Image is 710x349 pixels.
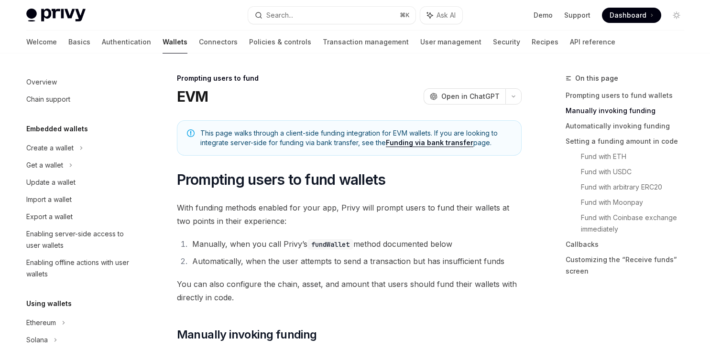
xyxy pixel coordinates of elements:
[570,31,615,53] a: API reference
[307,239,353,250] code: fundWallet
[420,7,462,24] button: Ask AI
[26,334,48,346] div: Solana
[26,159,63,171] div: Get a wallet
[19,174,141,191] a: Update a wallet
[177,201,522,228] span: With funding methods enabled for your app, Privy will prompt users to fund their wallets at two p...
[566,88,692,103] a: Prompting users to fund wallets
[189,237,522,251] li: Manually, when you call Privy’s method documented below
[68,31,90,53] a: Basics
[532,31,558,53] a: Recipes
[26,194,72,205] div: Import a wallet
[177,277,522,304] span: You can also configure the chain, asset, and amount that users should fund their wallets with dir...
[200,128,512,148] span: This page walks through a client-side funding integration for EVM wallets. If you are looking to ...
[177,74,522,83] div: Prompting users to fund
[566,237,692,252] a: Callbacks
[420,31,481,53] a: User management
[669,8,684,23] button: Toggle dark mode
[564,11,590,20] a: Support
[610,11,646,20] span: Dashboard
[493,31,520,53] a: Security
[400,11,410,19] span: ⌘ K
[248,7,415,24] button: Search...⌘K
[187,129,195,137] svg: Note
[163,31,187,53] a: Wallets
[19,191,141,208] a: Import a wallet
[26,298,72,309] h5: Using wallets
[102,31,151,53] a: Authentication
[19,91,141,108] a: Chain support
[566,103,692,118] a: Manually invoking funding
[534,11,553,20] a: Demo
[26,9,86,22] img: light logo
[581,149,692,164] a: Fund with ETH
[26,211,73,222] div: Export a wallet
[581,180,692,195] a: Fund with arbitrary ERC20
[566,134,692,149] a: Setting a funding amount in code
[26,94,70,105] div: Chain support
[566,252,692,279] a: Customizing the “Receive funds” screen
[424,88,505,105] button: Open in ChatGPT
[581,195,692,210] a: Fund with Moonpay
[26,177,76,188] div: Update a wallet
[19,208,141,225] a: Export a wallet
[566,118,692,134] a: Automatically invoking funding
[581,164,692,180] a: Fund with USDC
[602,8,661,23] a: Dashboard
[19,254,141,283] a: Enabling offline actions with user wallets
[323,31,409,53] a: Transaction management
[386,138,473,147] a: Funding via bank transfer
[177,327,317,342] span: Manually invoking funding
[189,254,522,268] li: Automatically, when the user attempts to send a transaction but has insufficient funds
[437,11,456,20] span: Ask AI
[575,73,618,84] span: On this page
[26,228,135,251] div: Enabling server-side access to user wallets
[177,171,386,188] span: Prompting users to fund wallets
[26,76,57,88] div: Overview
[177,88,208,105] h1: EVM
[266,10,293,21] div: Search...
[249,31,311,53] a: Policies & controls
[26,123,88,135] h5: Embedded wallets
[19,225,141,254] a: Enabling server-side access to user wallets
[26,31,57,53] a: Welcome
[26,142,74,154] div: Create a wallet
[26,317,56,328] div: Ethereum
[441,92,500,101] span: Open in ChatGPT
[581,210,692,237] a: Fund with Coinbase exchange immediately
[19,74,141,91] a: Overview
[26,257,135,280] div: Enabling offline actions with user wallets
[199,31,238,53] a: Connectors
